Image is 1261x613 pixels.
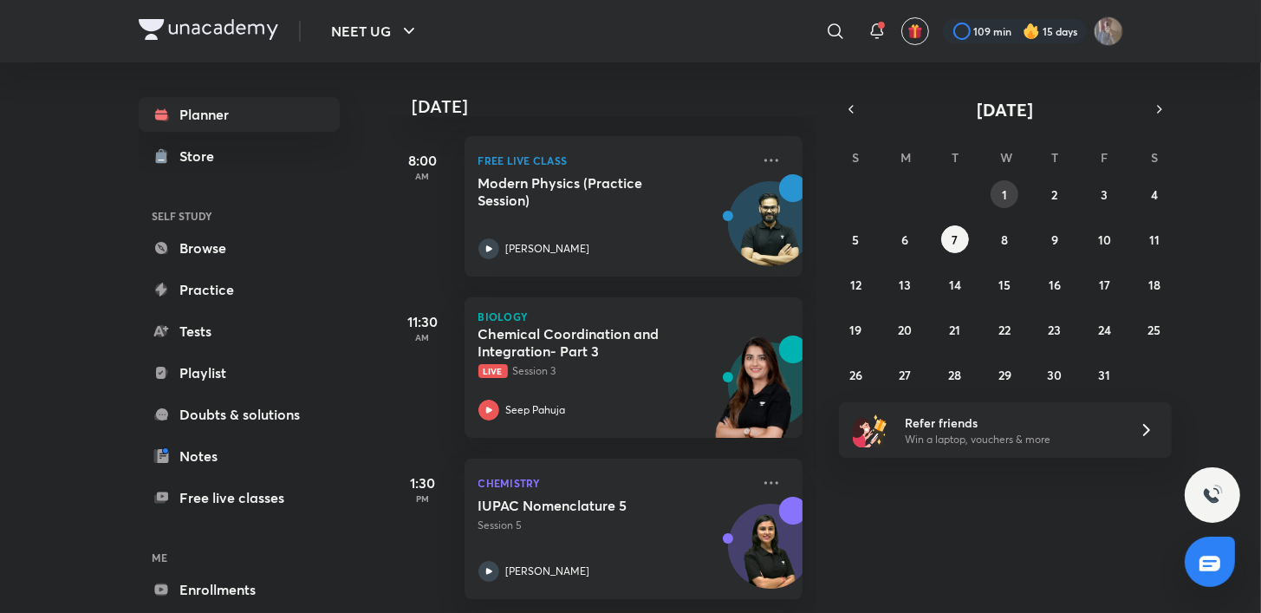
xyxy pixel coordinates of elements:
a: Store [139,139,340,173]
button: October 20, 2025 [892,316,920,343]
button: October 24, 2025 [1090,316,1118,343]
h6: SELF STUDY [139,201,340,231]
img: shubhanshu yadav [1094,16,1123,46]
img: ttu [1202,485,1223,505]
button: October 16, 2025 [1041,271,1069,298]
button: October 1, 2025 [991,180,1018,208]
abbr: October 10, 2025 [1098,232,1111,248]
h5: Chemical Coordination and Integration- Part 3 [478,325,694,360]
img: streak [1023,23,1040,40]
img: unacademy [707,336,803,455]
abbr: October 29, 2025 [998,367,1011,383]
p: [PERSON_NAME] [506,564,590,579]
button: October 3, 2025 [1090,180,1118,208]
a: Practice [139,272,340,307]
abbr: Thursday [1051,149,1058,166]
p: FREE LIVE CLASS [478,150,751,171]
img: Company Logo [139,19,278,40]
abbr: October 22, 2025 [998,322,1011,338]
button: October 8, 2025 [991,225,1018,253]
button: October 29, 2025 [991,361,1018,388]
abbr: Monday [901,149,912,166]
p: Chemistry [478,473,751,493]
abbr: Saturday [1151,149,1158,166]
p: AM [388,332,458,342]
abbr: October 19, 2025 [849,322,861,338]
img: avatar [907,23,923,39]
abbr: October 1, 2025 [1002,186,1007,203]
h4: [DATE] [413,96,820,117]
button: October 6, 2025 [892,225,920,253]
button: October 17, 2025 [1090,271,1118,298]
button: avatar [901,17,929,45]
abbr: October 18, 2025 [1148,277,1160,293]
button: [DATE] [863,97,1147,121]
abbr: October 8, 2025 [1001,232,1008,248]
button: October 10, 2025 [1090,225,1118,253]
h6: ME [139,543,340,572]
a: Planner [139,97,340,132]
h5: 8:00 [388,150,458,171]
abbr: October 14, 2025 [949,277,961,293]
abbr: October 16, 2025 [1049,277,1061,293]
button: October 12, 2025 [842,271,869,298]
button: October 19, 2025 [842,316,869,343]
abbr: October 26, 2025 [849,367,862,383]
button: October 4, 2025 [1141,180,1168,208]
abbr: October 24, 2025 [1098,322,1111,338]
img: referral [853,413,887,447]
button: October 25, 2025 [1141,316,1168,343]
button: October 23, 2025 [1041,316,1069,343]
abbr: October 5, 2025 [852,232,859,248]
h5: 11:30 [388,311,458,332]
h6: Refer friends [905,414,1118,432]
p: Seep Pahuja [506,402,566,418]
abbr: October 25, 2025 [1147,322,1160,338]
abbr: Friday [1101,149,1108,166]
a: Free live classes [139,480,340,515]
p: [PERSON_NAME] [506,241,590,257]
a: Notes [139,439,340,473]
p: AM [388,171,458,181]
h5: 1:30 [388,473,458,493]
abbr: October 17, 2025 [1099,277,1110,293]
abbr: Sunday [852,149,859,166]
abbr: October 7, 2025 [952,232,959,248]
abbr: October 3, 2025 [1101,186,1108,203]
abbr: October 4, 2025 [1151,186,1158,203]
abbr: October 11, 2025 [1149,232,1160,248]
a: Enrollments [139,572,340,607]
abbr: October 15, 2025 [998,277,1011,293]
a: Doubts & solutions [139,397,340,432]
img: Avatar [729,513,812,597]
button: October 21, 2025 [941,316,969,343]
abbr: October 12, 2025 [850,277,861,293]
a: Playlist [139,355,340,390]
button: October 28, 2025 [941,361,969,388]
div: Store [180,146,225,166]
abbr: October 6, 2025 [902,232,909,248]
abbr: October 2, 2025 [1051,186,1057,203]
button: October 5, 2025 [842,225,869,253]
button: October 11, 2025 [1141,225,1168,253]
p: Win a laptop, vouchers & more [905,432,1118,447]
abbr: Wednesday [1000,149,1012,166]
button: October 9, 2025 [1041,225,1069,253]
button: October 13, 2025 [892,271,920,298]
abbr: October 30, 2025 [1047,367,1062,383]
abbr: October 9, 2025 [1051,232,1058,248]
button: October 27, 2025 [892,361,920,388]
p: Session 5 [478,518,751,533]
button: October 22, 2025 [991,316,1018,343]
button: October 2, 2025 [1041,180,1069,208]
p: Biology [478,311,789,322]
abbr: October 21, 2025 [950,322,961,338]
button: October 18, 2025 [1141,271,1168,298]
a: Company Logo [139,19,278,44]
h5: IUPAC Nomenclature 5 [478,497,694,514]
abbr: October 31, 2025 [1098,367,1110,383]
button: NEET UG [322,14,430,49]
span: [DATE] [977,98,1033,121]
span: Live [478,364,508,378]
h5: Modern Physics (Practice Session) [478,174,694,209]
